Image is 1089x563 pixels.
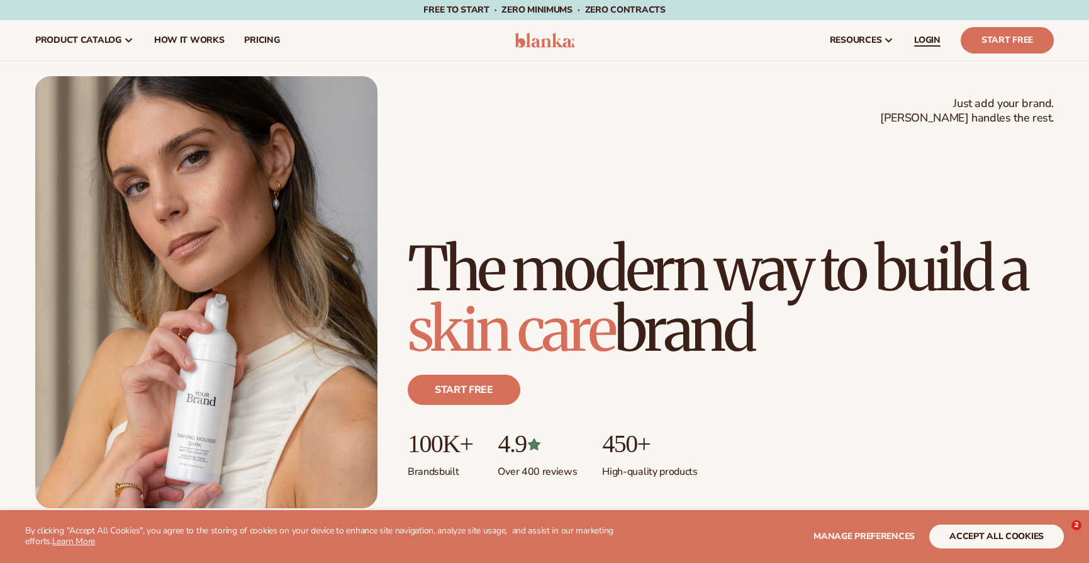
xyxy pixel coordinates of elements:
[961,27,1054,54] a: Start Free
[52,535,95,547] a: Learn More
[408,292,614,367] span: skin care
[830,35,881,45] span: resources
[25,526,647,547] p: By clicking "Accept All Cookies", you agree to the storing of cookies on your device to enhance s...
[35,35,121,45] span: product catalog
[498,458,577,479] p: Over 400 reviews
[234,20,289,60] a: pricing
[880,96,1054,126] span: Just add your brand. [PERSON_NAME] handles the rest.
[602,430,697,458] p: 450+
[1071,520,1081,530] span: 2
[837,389,1089,557] iframe: Intercom notifications message
[35,76,377,508] img: Female holding tanning mousse.
[813,530,915,542] span: Manage preferences
[904,20,951,60] a: LOGIN
[25,20,144,60] a: product catalog
[423,4,665,16] span: Free to start · ZERO minimums · ZERO contracts
[408,375,520,405] a: Start free
[244,35,279,45] span: pricing
[515,33,574,48] img: logo
[914,35,941,45] span: LOGIN
[154,35,225,45] span: How It Works
[820,20,904,60] a: resources
[144,20,235,60] a: How It Works
[408,430,472,458] p: 100K+
[498,430,577,458] p: 4.9
[408,239,1054,360] h1: The modern way to build a brand
[408,458,472,479] p: Brands built
[813,525,915,549] button: Manage preferences
[602,458,697,479] p: High-quality products
[1046,520,1076,550] iframe: Intercom live chat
